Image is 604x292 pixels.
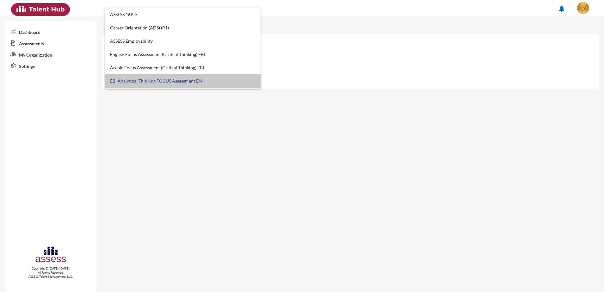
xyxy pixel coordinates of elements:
span: Arabic Focus Assessment (Critical Thinking) EBI [110,61,256,74]
span: Assessment En & Ar (Focus & 16PD) [110,88,256,101]
span: Career Orientation (ADS) (R1) [110,21,256,34]
span: ASSESS Employability [110,34,256,48]
span: EBI Analytical Thinking FOCUS Assessment EN [110,74,256,88]
span: ASSESS 16PD [110,8,256,21]
span: English Focus Assessment (Critical Thinking) EBI [110,48,256,61]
